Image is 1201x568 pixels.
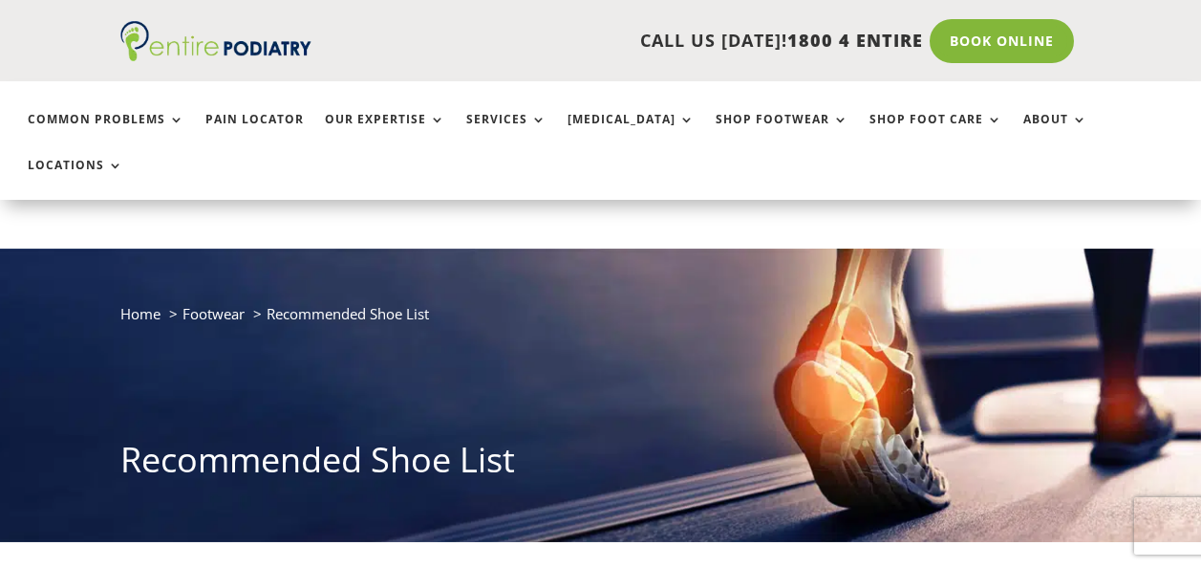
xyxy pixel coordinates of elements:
[267,304,429,323] span: Recommended Shoe List
[568,113,695,154] a: [MEDICAL_DATA]
[120,436,1082,493] h1: Recommended Shoe List
[466,113,547,154] a: Services
[787,29,923,52] span: 1800 4 ENTIRE
[869,113,1002,154] a: Shop Foot Care
[335,29,923,54] p: CALL US [DATE]!
[120,46,311,65] a: Entire Podiatry
[120,21,311,61] img: logo (1)
[28,113,184,154] a: Common Problems
[182,304,245,323] a: Footwear
[325,113,445,154] a: Our Expertise
[120,304,161,323] a: Home
[1023,113,1087,154] a: About
[930,19,1074,63] a: Book Online
[28,159,123,200] a: Locations
[205,113,304,154] a: Pain Locator
[120,301,1082,340] nav: breadcrumb
[716,113,848,154] a: Shop Footwear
